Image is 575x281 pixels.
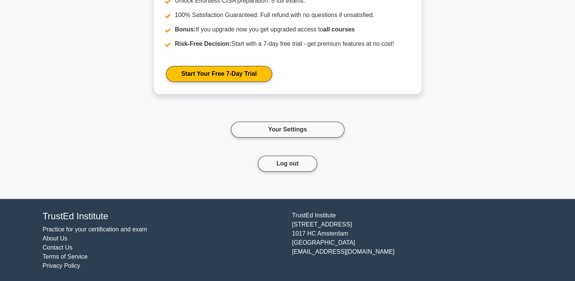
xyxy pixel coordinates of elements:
[43,253,88,260] a: Terms of Service
[166,66,272,82] a: Start Your Free 7-Day Trial
[43,244,73,251] a: Contact Us
[288,211,537,270] div: TrustEd Institute [STREET_ADDRESS] 1017 HC Amsterdam [GEOGRAPHIC_DATA] [EMAIL_ADDRESS][DOMAIN_NAME]
[43,226,147,233] a: Practice for your certification and exam
[231,122,344,137] a: Your Settings
[258,156,317,172] button: Log out
[43,235,68,242] a: About Us
[43,211,283,222] h4: TrustEd Institute
[43,262,81,269] a: Privacy Policy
